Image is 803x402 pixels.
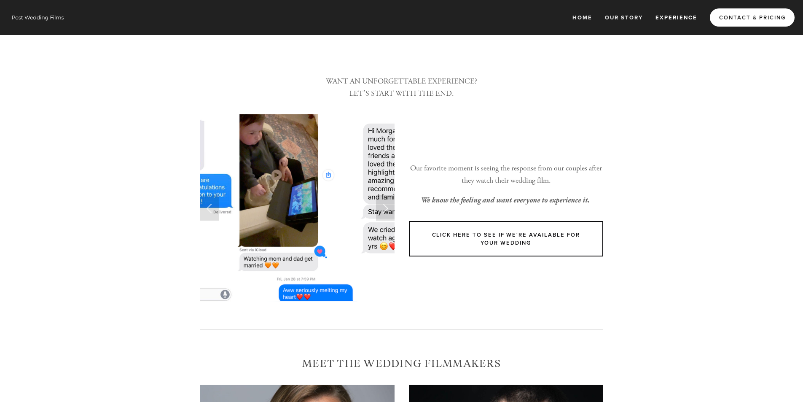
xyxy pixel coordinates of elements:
img: Unique copy.PNG [236,114,357,302]
a: Experience [650,11,703,24]
a: Click Here to see if We're available for your wedding [409,221,603,256]
a: Previous Slide [200,195,219,221]
p: WANT AN UNFORGETTABLE EXPERIENCE? LET’S START WITH THE END. [200,76,603,100]
h2: Meet the Wedding Filmmakers [200,358,603,370]
a: Next Slide [376,195,395,221]
img: Highlight 1 copy 2.PNG [357,114,506,302]
a: Contact & Pricing [710,8,795,27]
em: We know the feeling and want everyone to experience it. [421,196,590,205]
a: Our Story [599,11,648,24]
a: Home [567,11,598,24]
p: Our favorite moment is seeing the response from our couples after they watch their wedding film. [409,162,603,187]
img: Wisconsin Wedding Videographer [8,11,67,24]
